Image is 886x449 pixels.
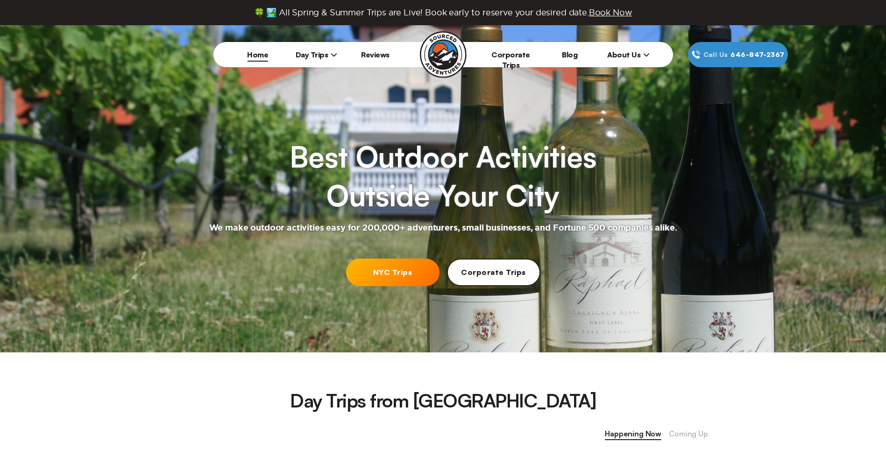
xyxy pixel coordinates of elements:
[420,31,467,78] img: Sourced Adventures company logo
[447,259,540,286] a: Corporate Trips
[254,7,632,18] span: 🍀 🏞️ All Spring & Summer Trips are Live! Book early to reserve your desired date.
[491,50,530,70] a: Corporate Trips
[589,8,632,17] span: Book Now
[346,259,439,286] a: NYC Trips
[669,428,708,440] span: Coming Up
[605,428,661,440] span: Happening Now
[607,50,650,59] span: About Us
[247,50,268,59] a: Home
[688,42,788,67] a: Call Us646‍-847‍-2367
[209,223,677,234] h2: We make outdoor activities easy for 200,000+ adventurers, small businesses, and Fortune 500 compa...
[361,50,390,59] a: Reviews
[290,137,596,215] h1: Best Outdoor Activities Outside Your City
[701,49,731,60] span: Call Us
[562,50,577,59] a: Blog
[296,50,338,59] span: Day Trips
[730,49,784,60] span: 646‍-847‍-2367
